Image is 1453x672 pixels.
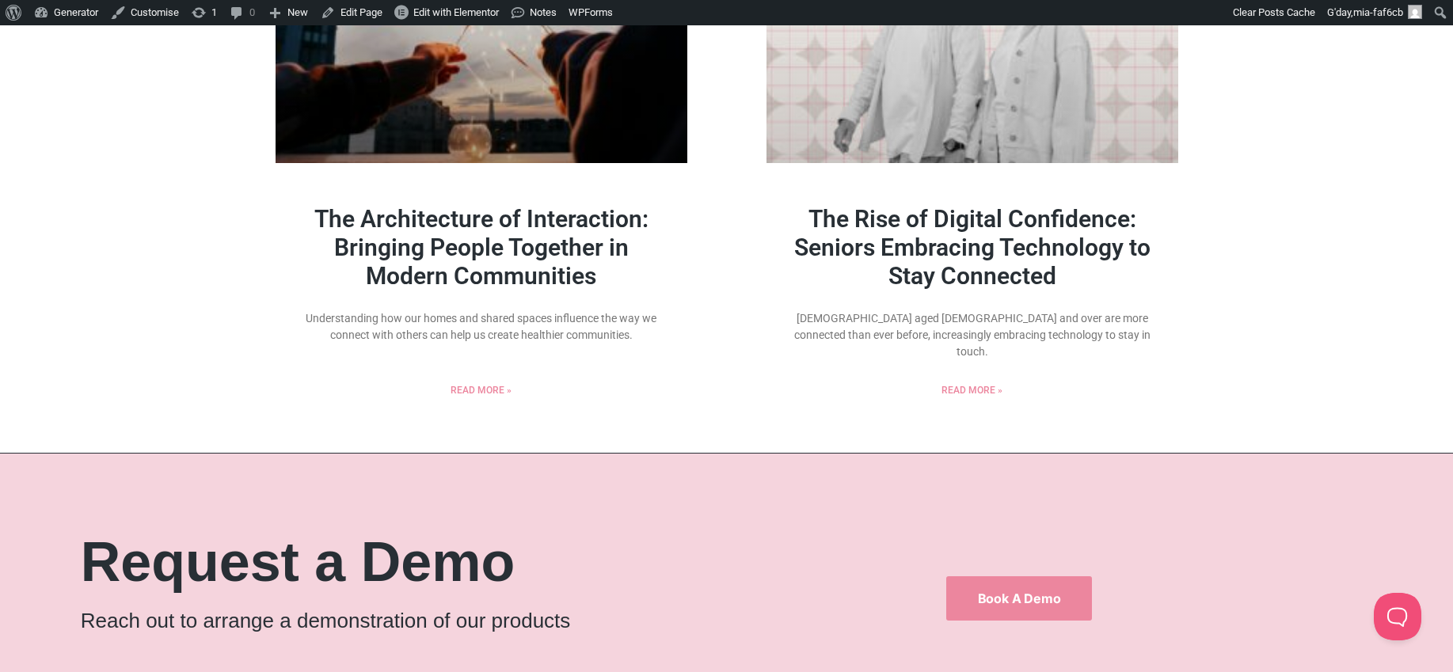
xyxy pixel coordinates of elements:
[946,576,1093,621] a: Book a Demo
[941,383,1002,397] a: Read more about The Rise of Digital Confidence: Seniors Embracing Technology to Stay Connected
[978,592,1061,605] span: Book a Demo
[314,205,649,290] a: The Architecture of Interaction: Bringing People Together in Modern Communities
[413,6,499,18] span: Edit with Elementor
[1353,6,1403,18] span: mia-faf6cb
[451,383,512,397] a: Read more about The Architecture of Interaction: Bringing People Together in Modern Communities
[299,310,664,344] p: Understanding how our homes and shared spaces influence the way we connect with others can help u...
[81,606,858,636] p: Reach out to arrange a demonstration of our products
[794,205,1151,290] a: The Rise of Digital Confidence: Seniors Embracing Technology to Stay Connected
[790,310,1154,360] p: [DEMOGRAPHIC_DATA] aged [DEMOGRAPHIC_DATA] and over are more connected than ever before, increasi...
[1374,593,1421,640] iframe: Toggle Customer Support
[81,534,858,590] h2: Request a Demo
